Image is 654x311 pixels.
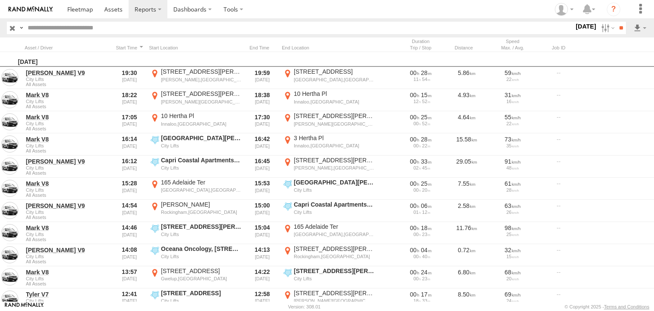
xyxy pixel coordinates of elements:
span: City Lifts [26,99,109,104]
a: [PERSON_NAME] V9 [26,246,109,254]
div: 25 [493,232,533,237]
div: [STREET_ADDRESS][PERSON_NAME] [294,289,374,297]
div: Capri Coastal Apartments - [STREET_ADDRESS] [161,156,241,164]
div: 10 Hertha Pl [161,112,241,120]
div: Rockingham,[GEOGRAPHIC_DATA] [161,209,241,215]
label: Click to View Event Location [149,156,243,177]
span: Filter Results to this Group [26,126,109,131]
span: 12 [413,99,421,104]
div: Innaloo,[GEOGRAPHIC_DATA] [294,143,374,149]
a: View Asset in Asset Management [1,224,18,241]
div: [STREET_ADDRESS] [161,289,241,297]
a: Mark V8 [26,91,109,99]
div: [GEOGRAPHIC_DATA],[GEOGRAPHIC_DATA] [294,231,374,237]
span: 04 [421,247,432,253]
div: [1717s] 18/09/2025 19:30 - 18/09/2025 19:59 [401,69,441,77]
div: Grainge Ryall [552,3,577,16]
div: [STREET_ADDRESS][PERSON_NAME] [294,156,374,164]
div: 12:58 [DATE] [246,289,278,310]
a: View Asset in Asset Management [1,291,18,308]
a: View Asset in Asset Management [1,91,18,108]
div: Click to Sort [25,45,110,51]
div: City Lifts [161,165,241,171]
span: Filter Results to this Group [26,104,109,109]
label: Click to View Event Location [149,112,243,132]
span: 33 [422,298,430,303]
span: 00 [413,276,421,281]
a: View Asset in Asset Management [1,113,18,130]
div: [STREET_ADDRESS][PERSON_NAME] [161,90,241,98]
div: Oceana Oncology, [STREET_ADDRESS] [161,245,241,253]
span: 00 [413,187,421,193]
div: 2.58 [445,201,488,221]
a: [PERSON_NAME] V9 [26,202,109,210]
a: [PERSON_NAME] V9 [26,158,109,165]
div: 165 Adelaide Ter [161,179,241,186]
div: Rockingham,[GEOGRAPHIC_DATA] [294,253,374,259]
span: 25 [421,180,432,187]
div: [GEOGRAPHIC_DATA][PERSON_NAME] - 48 [GEOGRAPHIC_DATA] [294,179,374,186]
div: 10 Hertha Pl [294,90,374,98]
div: 13:57 [DATE] [113,267,146,288]
span: Filter Results to this Group [26,237,109,242]
div: City Lifts [294,187,374,193]
a: Mark V8 [26,135,109,143]
div: 15:28 [DATE] [113,179,146,199]
div: Click to Sort [246,45,278,51]
span: 18 [413,298,421,303]
div: 91 [493,158,533,165]
span: Filter Results to this Group [26,148,109,153]
div: [GEOGRAPHIC_DATA],[GEOGRAPHIC_DATA] [294,77,374,83]
label: Click to View Event Location [149,201,243,221]
span: 00 [410,269,419,276]
div: 16:14 [DATE] [113,134,146,155]
span: 00 [410,291,419,298]
span: 54 [422,77,430,82]
a: Mark V8 [26,268,109,276]
span: City Lifts [26,77,109,82]
label: Click to View Event Location [149,179,243,199]
div: 29.05 [445,156,488,177]
span: 40 [422,254,430,259]
span: City Lifts [26,298,109,303]
span: 25 [421,114,432,121]
div: 14:46 [DATE] [113,223,146,243]
div: [GEOGRAPHIC_DATA][PERSON_NAME] - 48 [GEOGRAPHIC_DATA] [161,134,241,142]
div: [1989s] 18/09/2025 16:12 - 18/09/2025 16:45 [401,158,441,165]
label: Click to View Event Location [149,68,243,88]
span: 00 [413,143,421,148]
img: rand-logo.svg [9,6,53,12]
span: 00 [410,158,419,165]
span: City Lifts [26,143,109,148]
span: City Lifts [26,210,109,215]
span: 23 [422,232,430,237]
a: Visit our Website [5,302,44,311]
span: 00 [413,121,421,126]
span: 18 [421,225,432,231]
a: View Asset in Asset Management [1,202,18,219]
span: City Lifts [26,254,109,259]
div: [PERSON_NAME],[GEOGRAPHIC_DATA] [294,165,374,171]
div: 16:45 [DATE] [246,156,278,177]
div: 4.93 [445,90,488,110]
div: 0.72 [445,245,488,265]
div: Innaloo,[GEOGRAPHIC_DATA] [294,99,374,105]
label: Click to View Event Location [282,179,376,199]
div: City Lifts [161,143,241,149]
span: Filter Results to this Group [26,215,109,220]
a: Mark V8 [26,224,109,232]
span: 01 [413,210,421,215]
span: City Lifts [26,165,109,170]
div: [PERSON_NAME][GEOGRAPHIC_DATA],[GEOGRAPHIC_DATA] [161,99,241,105]
span: 00 [410,136,419,143]
div: 14:54 [DATE] [113,201,146,221]
div: 14:22 [DATE] [246,267,278,288]
a: View Asset in Asset Management [1,158,18,175]
div: City Lifts [294,276,374,282]
div: 15:04 [DATE] [246,223,278,243]
div: 28 [493,187,533,193]
span: City Lifts [26,276,109,281]
span: 00 [413,254,421,259]
div: 11.76 [445,223,488,243]
div: 18:22 [DATE] [113,90,146,110]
